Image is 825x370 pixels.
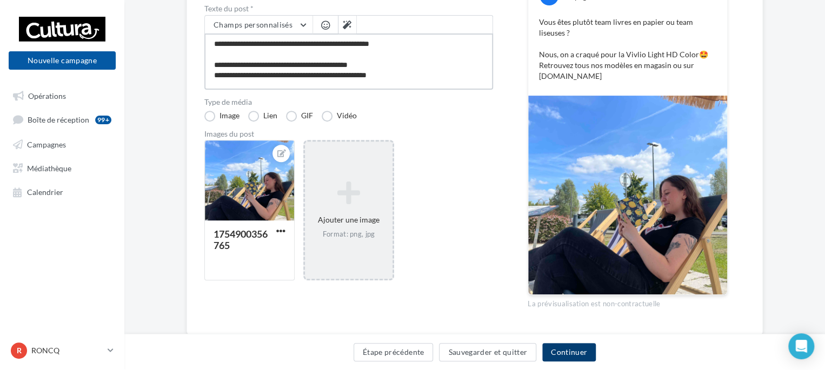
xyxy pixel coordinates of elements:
a: R RONCQ [9,340,116,361]
label: GIF [286,111,313,122]
button: Nouvelle campagne [9,51,116,70]
a: Calendrier [6,181,118,201]
p: Vous êtes plutôt team livres en papier ou team liseuses ? Nous, on a craqué pour la Vivlio Light ... [539,17,716,82]
button: Continuer [542,343,596,361]
a: Boîte de réception99+ [6,109,118,129]
label: Image [204,111,239,122]
a: Opérations [6,85,118,105]
div: Images du post [204,130,493,138]
div: 99+ [95,116,111,124]
span: Calendrier [27,187,63,197]
span: Médiathèque [27,163,71,172]
button: Sauvegarder et quitter [439,343,536,361]
div: Open Intercom Messenger [788,333,814,359]
label: Vidéo [322,111,357,122]
button: Étape précédente [354,343,434,361]
div: 1754900356765 [214,228,268,251]
span: R [17,345,22,356]
div: La prévisualisation est non-contractuelle [528,295,728,309]
a: Médiathèque [6,158,118,177]
label: Lien [248,111,277,122]
span: Boîte de réception [28,115,89,124]
p: RONCQ [31,345,103,356]
a: Campagnes [6,134,118,153]
span: Campagnes [27,139,66,149]
span: Champs personnalisés [214,20,292,29]
label: Type de média [204,98,493,106]
button: Champs personnalisés [205,16,312,34]
span: Opérations [28,91,66,100]
label: Texte du post * [204,5,493,12]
